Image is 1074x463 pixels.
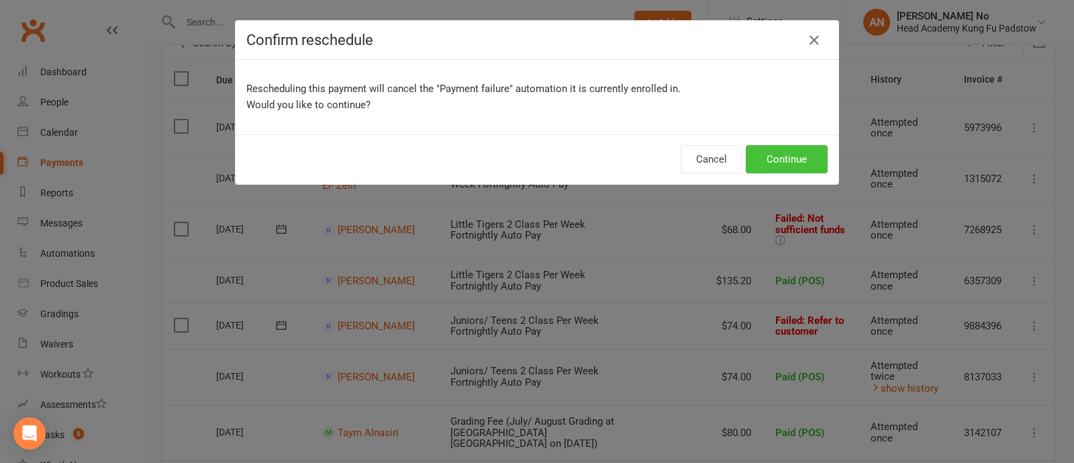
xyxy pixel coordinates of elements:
button: Continue [746,145,828,173]
p: Rescheduling this payment will cancel the "Payment failure" automation it is currently enrolled i... [246,81,828,113]
button: Cancel [681,145,742,173]
div: Open Intercom Messenger [13,417,46,450]
button: Close [803,30,825,51]
h4: Confirm reschedule [246,32,828,48]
